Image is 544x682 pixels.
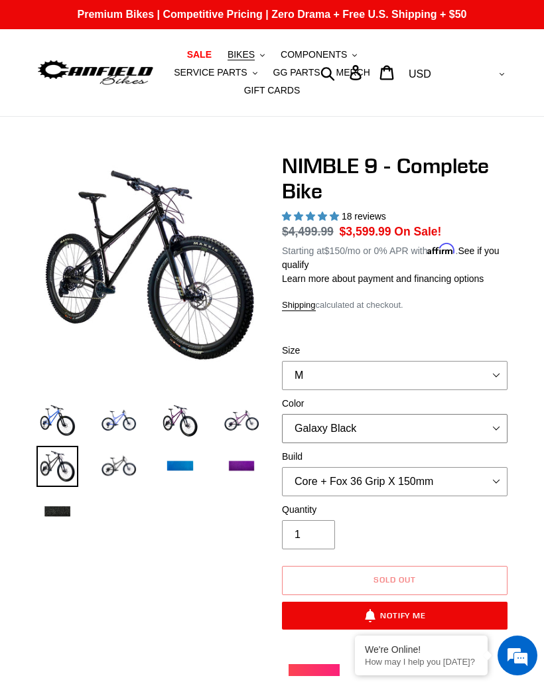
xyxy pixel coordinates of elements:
img: Load image into Gallery viewer, NIMBLE 9 - Complete Bike [36,491,78,533]
button: COMPONENTS [274,46,364,64]
div: calculated at checkout. [282,299,508,312]
span: COMPONENTS [281,49,347,60]
img: Load image into Gallery viewer, NIMBLE 9 - Complete Bike [98,446,140,488]
button: Notify Me [282,602,508,630]
label: Build [282,450,508,464]
h1: NIMBLE 9 - Complete Bike [282,153,508,204]
span: BIKES [228,49,255,60]
a: Shipping [282,300,316,311]
span: SERVICE PARTS [174,67,247,78]
span: GG PARTS [273,67,320,78]
div: We're Online! [365,644,478,655]
button: Sold out [282,566,508,595]
span: SALE [187,49,212,60]
img: Load image into Gallery viewer, NIMBLE 9 - Complete Bike [159,400,201,442]
div: Chat with us now [89,74,243,92]
span: $3,599.99 [340,225,391,238]
a: SALE [180,46,218,64]
span: Sold out [374,575,416,584]
div: Navigation go back [15,73,34,93]
img: Load image into Gallery viewer, NIMBLE 9 - Complete Bike [36,400,78,442]
label: Size [282,344,508,358]
a: Learn more about payment and financing options [282,273,484,284]
img: Load image into Gallery viewer, NIMBLE 9 - Complete Bike [159,446,201,488]
button: BIKES [221,46,271,64]
img: Load image into Gallery viewer, NIMBLE 9 - Complete Bike [98,400,140,442]
span: On Sale! [394,223,441,240]
span: 4.89 stars [282,211,342,222]
p: Starting at /mo or 0% APR with . [282,241,508,272]
label: Quantity [282,503,508,517]
a: GIFT CARDS [238,82,307,100]
img: Load image into Gallery viewer, NIMBLE 9 - Complete Bike [36,446,78,488]
img: Load image into Gallery viewer, NIMBLE 9 - Complete Bike [221,446,263,488]
span: GIFT CARDS [244,85,301,96]
span: $150 [324,245,345,256]
img: Load image into Gallery viewer, NIMBLE 9 - Complete Bike [221,400,263,442]
label: Color [282,397,508,411]
a: GG PARTS [267,64,327,82]
s: $4,499.99 [282,225,334,238]
img: d_696896380_company_1647369064580_696896380 [42,66,76,100]
span: We're online! [77,167,183,301]
button: SERVICE PARTS [167,64,263,82]
a: See if you qualify - Learn more about Affirm Financing (opens in modal) [282,245,500,270]
div: Minimize live chat window [218,7,249,38]
span: 18 reviews [342,211,386,222]
textarea: Type your message and hit 'Enter' [7,362,253,409]
p: How may I help you today? [365,657,478,667]
span: Affirm [427,243,455,255]
img: Canfield Bikes [36,58,155,87]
